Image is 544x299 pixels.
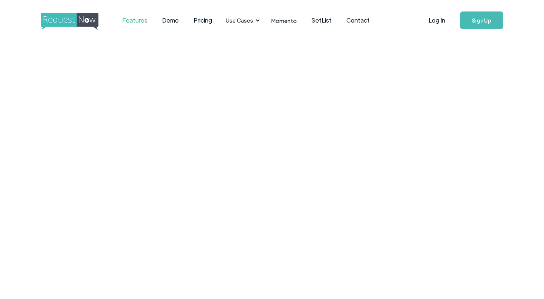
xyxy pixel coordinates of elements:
[460,11,503,29] a: Sign Up
[186,9,219,32] a: Pricing
[304,9,339,32] a: SetList
[155,9,186,32] a: Demo
[226,16,253,24] div: Use Cases
[264,10,304,31] a: Momento
[339,9,377,32] a: Contact
[41,13,112,30] img: requestnow logo
[115,9,155,32] a: Features
[421,7,453,33] a: Log In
